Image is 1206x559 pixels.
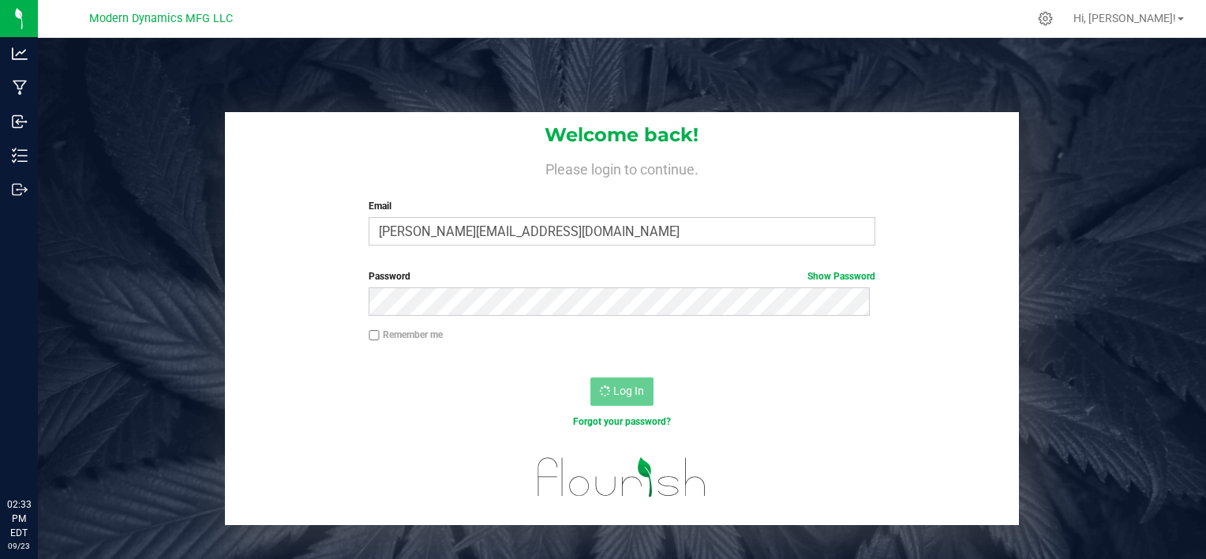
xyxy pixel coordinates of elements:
[12,182,28,197] inline-svg: Outbound
[590,377,654,406] button: Log In
[12,80,28,96] inline-svg: Manufacturing
[807,271,875,282] a: Show Password
[7,497,31,540] p: 02:33 PM EDT
[613,385,644,397] span: Log In
[522,445,721,509] img: flourish_logo.svg
[225,125,1020,145] h1: Welcome back!
[225,158,1020,177] h4: Please login to continue.
[1036,11,1055,26] div: Manage settings
[369,199,875,213] label: Email
[89,12,233,25] span: Modern Dynamics MFG LLC
[7,540,31,552] p: 09/23
[12,148,28,163] inline-svg: Inventory
[369,328,443,342] label: Remember me
[573,416,671,427] a: Forgot your password?
[12,114,28,129] inline-svg: Inbound
[369,271,410,282] span: Password
[369,330,380,341] input: Remember me
[1073,12,1176,24] span: Hi, [PERSON_NAME]!
[12,46,28,62] inline-svg: Analytics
